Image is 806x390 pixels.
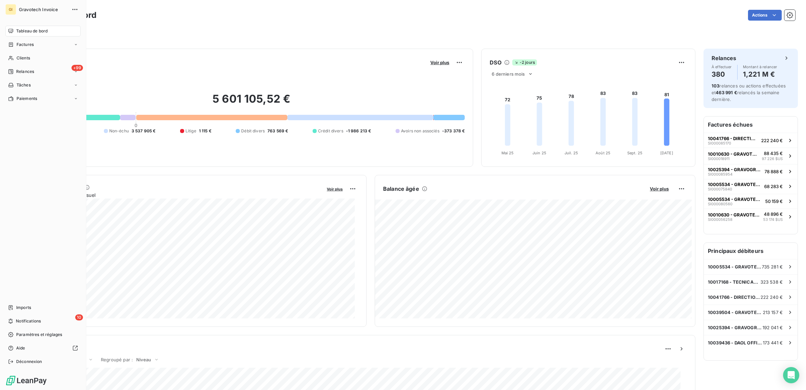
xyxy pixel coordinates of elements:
span: Imports [16,305,31,311]
h6: DSO [490,58,501,67]
span: Voir plus [650,186,669,191]
span: 3 537 905 € [132,128,156,134]
span: Crédit divers [318,128,343,134]
span: 10005534 - GRAVOTEKNIK IC VE DIS TICARET LTD STI. [708,264,762,269]
span: -1 986 213 € [346,128,371,134]
span: Factures [17,42,34,48]
span: SI000085954 [708,172,732,176]
h6: Factures échues [704,116,798,133]
tspan: [DATE] [660,151,673,155]
span: 1 115 € [199,128,211,134]
span: 10025394 - GRAVOGRAPH NORGE A/S [708,325,762,330]
button: 10005534 - GRAVOTEKNIK IC VE DIS TICARET LTD STI.SI00008056050 159 € [704,194,798,209]
span: SI000080560 [708,202,732,206]
span: 10041766 - DIRECTION DU SERVICE DE SOUTIEN DE LA FLOTTE [708,136,758,141]
span: +99 [71,65,83,71]
button: Actions [748,10,782,21]
span: 735 281 € [762,264,783,269]
button: 10025394 - GRAVOGRAPH NORGE A/SSI00008595478 888 € [704,164,798,179]
span: Déconnexion [16,359,42,365]
h4: 380 [712,69,732,80]
button: Voir plus [428,59,451,66]
span: 10010630 - GRAVOTECH LTDA [708,212,760,217]
span: 103 [712,83,719,88]
span: 222 240 € [761,138,783,143]
a: Aide [5,343,81,354]
span: 10039436 - DAOL OFFICE SUPPLIES LTD [708,340,763,345]
span: 10010630 - GRAVOTECH LTDA [708,151,759,157]
img: Logo LeanPay [5,375,47,386]
span: 213 157 € [763,310,783,315]
span: 10025394 - GRAVOGRAPH NORGE A/S [708,167,762,172]
span: 10 [75,314,83,320]
span: 68 283 € [764,184,783,189]
span: 323 538 € [760,279,783,285]
span: 97 226 $US [762,156,783,162]
span: 10041766 - DIRECTION DU SERVICE DE SOUTIEN DE LA FLOTTE [708,294,760,300]
span: Paramètres et réglages [16,332,62,338]
tspan: Août 25 [596,151,610,155]
h2: 5 601 105,52 € [38,92,465,112]
span: Tâches [17,82,31,88]
span: 10005534 - GRAVOTEKNIK IC VE DIS TICARET LTD STI. [708,182,761,187]
span: 173 441 € [763,340,783,345]
span: 10017168 - TECNICAS DEL GRABADO S.A. [708,279,760,285]
span: 222 240 € [760,294,783,300]
span: Notifications [16,318,41,324]
h6: Principaux débiteurs [704,243,798,259]
span: Voir plus [327,187,343,191]
span: 763 569 € [267,128,288,134]
span: 50 159 € [765,199,783,204]
span: 192 041 € [762,325,783,330]
button: 10010630 - GRAVOTECH LTDASI00005625848 896 €53 174 $US [704,209,798,225]
span: Avoirs non associés [401,128,439,134]
span: Voir plus [430,60,449,65]
span: Paiements [17,96,37,102]
span: Regroupé par : [101,357,133,362]
button: 10005534 - GRAVOTEKNIK IC VE DIS TICARET LTD STI.SI00007584068 283 € [704,179,798,194]
span: Débit divers [241,128,265,134]
span: 88 435 € [764,151,783,156]
div: GI [5,4,16,15]
span: 78 888 € [765,169,783,174]
button: 10041766 - DIRECTION DU SERVICE DE SOUTIEN DE LA FLOTTESI000085170222 240 € [704,133,798,148]
span: relances ou actions effectuées et relancés la semaine dernière. [712,83,786,102]
h6: Balance âgée [383,185,419,193]
div: Open Intercom Messenger [783,367,799,383]
h6: Relances [712,54,736,62]
button: Voir plus [325,186,345,192]
span: Aide [16,345,25,351]
button: Voir plus [648,186,671,192]
span: À effectuer [712,65,732,69]
span: 10039504 - GRAVOTECH DANMARK ApS [708,310,763,315]
span: SI000085170 [708,141,731,145]
span: SI000018911 [708,157,729,161]
span: 53 174 $US [763,217,783,223]
span: SI000075840 [708,187,732,191]
span: Tableau de bord [16,28,48,34]
tspan: Juin 25 [532,151,546,155]
span: 0 [135,123,137,128]
span: 463 991 € [716,90,737,95]
span: Clients [17,55,30,61]
span: -373 378 € [442,128,465,134]
tspan: Sept. 25 [627,151,642,155]
span: -2 jours [512,59,537,66]
span: 6 derniers mois [492,71,525,77]
span: SI000056258 [708,217,732,222]
button: 10010630 - GRAVOTECH LTDASI00001891188 435 €97 226 $US [704,148,798,164]
h4: 1,221 M € [743,69,777,80]
span: Niveau [136,357,151,362]
span: Relances [16,69,34,75]
tspan: Juil. 25 [565,151,578,155]
span: Chiffre d'affaires mensuel [38,191,322,199]
span: 48 896 € [764,211,783,217]
span: Montant à relancer [743,65,777,69]
span: Gravotech Invoice [19,7,67,12]
span: Litige [185,128,196,134]
span: Non-échu [109,128,129,134]
span: 10005534 - GRAVOTEKNIK IC VE DIS TICARET LTD STI. [708,197,762,202]
tspan: Mai 25 [501,151,514,155]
